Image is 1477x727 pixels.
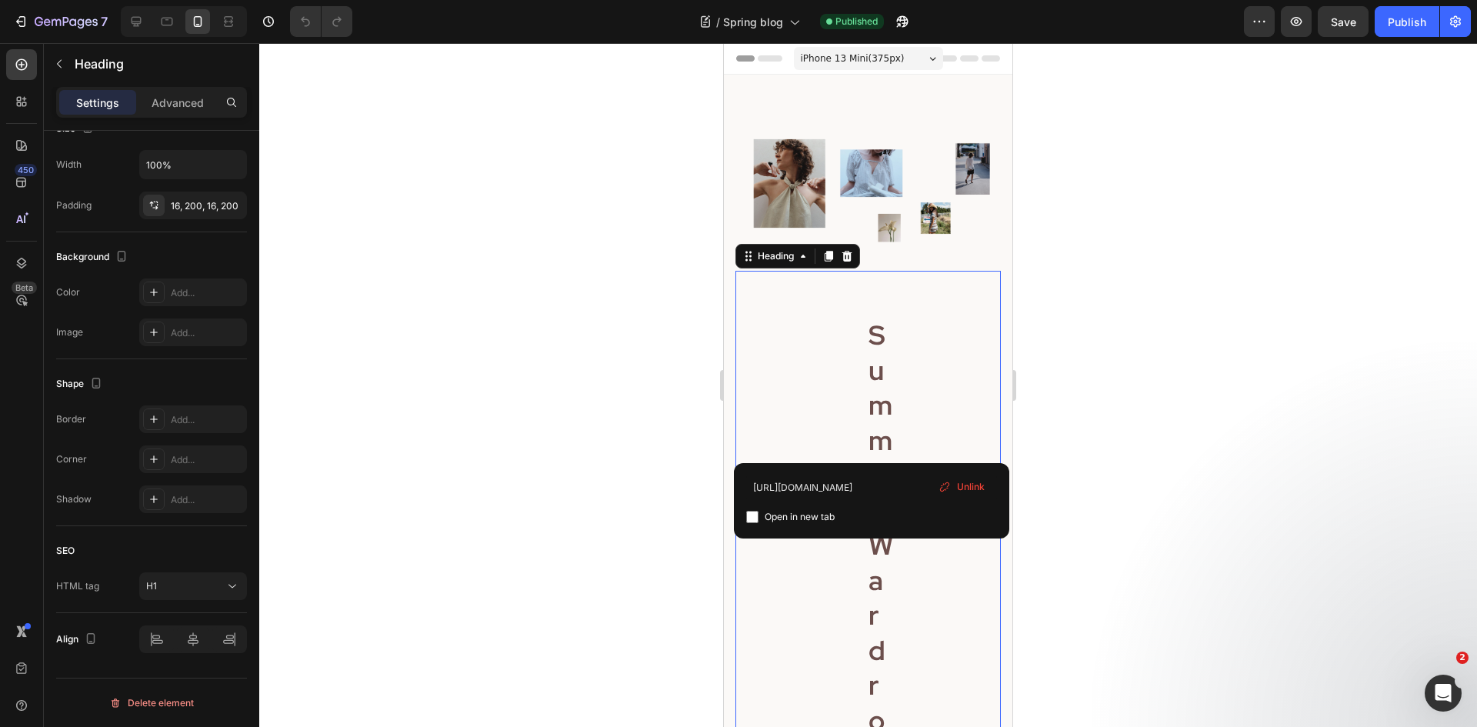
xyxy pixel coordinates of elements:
p: Heading [75,55,241,73]
span: 2 [1456,652,1469,664]
div: 16, 200, 16, 200 [171,199,243,213]
span: Unlink [957,480,985,494]
button: Publish [1375,6,1439,37]
div: HTML tag [56,579,99,593]
div: Add... [171,413,243,427]
div: Background [56,247,131,268]
iframe: Intercom live chat [1425,675,1462,712]
p: 7 [101,12,108,31]
div: SEO [56,544,75,558]
div: Width [56,158,82,172]
div: Add... [171,453,243,467]
div: Color [56,285,80,299]
span: Save [1331,15,1356,28]
p: Advanced [152,95,204,111]
button: H1 [139,572,247,600]
div: Beta [12,282,37,294]
div: Shadow [56,492,92,506]
div: Add... [171,326,243,340]
span: H1 [146,580,157,592]
input: Auto [140,151,246,178]
div: Align [56,629,100,650]
div: Delete element [109,694,194,712]
div: Shape [56,374,105,395]
iframe: Design area [724,43,1012,727]
button: Save [1318,6,1369,37]
span: Open in new tab [765,508,835,526]
button: 7 [6,6,115,37]
input: Paste link here [746,475,997,500]
span: Spring blog [723,14,783,30]
div: Padding [56,198,92,212]
span: / [716,14,720,30]
button: Delete element [56,691,247,715]
div: Add... [171,493,243,507]
div: Border [56,412,86,426]
span: Published [835,15,878,28]
div: Undo/Redo [290,6,352,37]
div: Image [56,325,83,339]
div: Publish [1388,14,1426,30]
div: Corner [56,452,87,466]
div: Add... [171,286,243,300]
div: 450 [15,164,37,176]
p: Settings [76,95,119,111]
